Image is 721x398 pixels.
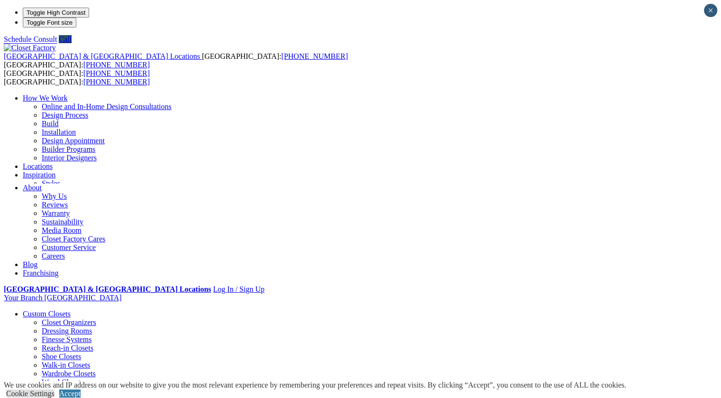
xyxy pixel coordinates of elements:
span: Your Branch [4,294,42,302]
img: Closet Factory [4,44,56,52]
a: Log In / Sign Up [213,285,264,293]
span: [GEOGRAPHIC_DATA] [44,294,121,302]
button: Toggle Font size [23,18,76,28]
a: Wardrobe Closets [42,370,96,378]
a: Your Branch [GEOGRAPHIC_DATA] [4,294,122,302]
a: How We Work [23,94,68,102]
a: Locations [23,162,53,170]
a: [PHONE_NUMBER] [83,61,150,69]
button: Close [704,4,717,17]
a: Careers [42,252,65,260]
a: Accept [59,389,81,398]
span: Toggle Font size [27,19,73,26]
a: Call [59,35,72,43]
a: Interior Designers [42,154,97,162]
a: Installation [42,128,76,136]
a: Schedule Consult [4,35,57,43]
a: Design Appointment [42,137,105,145]
a: Dressing Rooms [42,327,92,335]
a: Reach-in Closets [42,344,93,352]
button: Toggle High Contrast [23,8,89,18]
span: [GEOGRAPHIC_DATA] & [GEOGRAPHIC_DATA] Locations [4,52,200,60]
a: Build [42,120,59,128]
a: Media Room [42,226,82,234]
a: Franchising [23,269,59,277]
a: Warranty [42,209,70,217]
a: Walk-in Closets [42,361,90,369]
a: Customer Service [42,243,96,251]
a: Sustainability [42,218,83,226]
a: Design Process [42,111,88,119]
span: Toggle High Contrast [27,9,85,16]
a: Inspiration [23,171,55,179]
span: [GEOGRAPHIC_DATA]: [GEOGRAPHIC_DATA]: [4,52,348,69]
a: Closet Organizers [42,318,96,326]
a: Reviews [42,201,68,209]
a: [PHONE_NUMBER] [83,78,150,86]
a: [PHONE_NUMBER] [83,69,150,77]
a: Blog [23,260,37,268]
a: Online and In-Home Design Consultations [42,102,172,111]
a: Why Us [42,192,67,200]
a: Cookie Settings [6,389,55,398]
a: Finesse Systems [42,335,91,343]
a: Builder Programs [42,145,95,153]
a: [GEOGRAPHIC_DATA] & [GEOGRAPHIC_DATA] Locations [4,52,202,60]
a: [GEOGRAPHIC_DATA] & [GEOGRAPHIC_DATA] Locations [4,285,211,293]
a: Custom Closets [23,310,71,318]
div: We use cookies and IP address on our website to give you the most relevant experience by remember... [4,381,626,389]
a: About [23,184,42,192]
a: Shoe Closets [42,352,81,361]
a: Wood Closets [42,378,84,386]
a: Styles [42,179,60,187]
a: [PHONE_NUMBER] [281,52,347,60]
a: Closet Factory Cares [42,235,105,243]
span: [GEOGRAPHIC_DATA]: [GEOGRAPHIC_DATA]: [4,69,150,86]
